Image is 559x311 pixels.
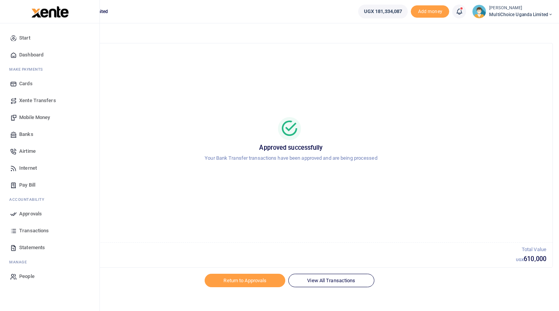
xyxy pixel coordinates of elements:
[13,66,43,72] span: ake Payments
[19,51,43,59] span: Dashboard
[205,274,285,287] a: Return to Approvals
[36,246,516,254] p: Total Transactions
[516,255,546,263] h5: 610,000
[6,30,93,46] a: Start
[19,34,30,42] span: Start
[358,5,408,18] a: UGX 181,334,087
[31,6,69,18] img: logo-large
[364,8,402,15] span: UGX 181,334,087
[19,80,33,88] span: Cards
[39,144,543,152] h5: Approved successfully
[411,5,449,18] li: Toup your wallet
[472,5,486,18] img: profile-user
[6,160,93,177] a: Internet
[6,239,93,256] a: Statements
[6,222,93,239] a: Transactions
[411,8,449,14] a: Add money
[19,164,37,172] span: Internet
[6,256,93,268] li: M
[489,11,553,18] span: MultiChoice Uganda Limited
[6,63,93,75] li: M
[6,75,93,92] a: Cards
[6,143,93,160] a: Airtime
[6,205,93,222] a: Approvals
[13,259,27,265] span: anage
[6,268,93,285] a: People
[6,126,93,143] a: Banks
[489,5,553,12] small: [PERSON_NAME]
[472,5,553,18] a: profile-user [PERSON_NAME] MultiChoice Uganda Limited
[36,255,516,263] h5: 1
[19,210,42,218] span: Approvals
[6,92,93,109] a: Xente Transfers
[19,131,33,138] span: Banks
[516,258,524,262] small: UGX
[19,97,56,104] span: Xente Transfers
[411,5,449,18] span: Add money
[19,181,35,189] span: Pay Bill
[31,8,69,14] a: logo-small logo-large logo-large
[288,274,374,287] a: View All Transactions
[39,154,543,162] p: Your Bank Transfer transactions have been approved and are being processed
[6,177,93,194] a: Pay Bill
[6,46,93,63] a: Dashboard
[19,147,36,155] span: Airtime
[19,244,45,251] span: Statements
[6,109,93,126] a: Mobile Money
[15,197,44,202] span: countability
[19,227,49,235] span: Transactions
[19,114,50,121] span: Mobile Money
[6,194,93,205] li: Ac
[19,273,35,280] span: People
[516,246,546,254] p: Total Value
[355,5,411,18] li: Wallet ballance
